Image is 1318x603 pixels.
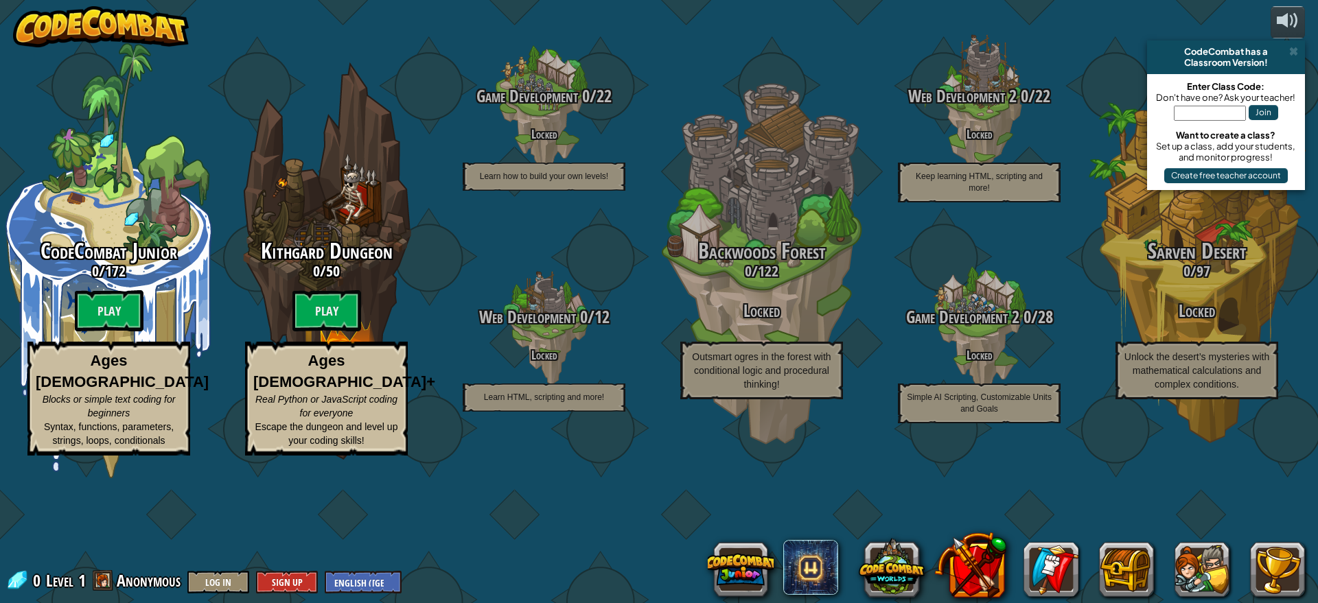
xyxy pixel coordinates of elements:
[255,394,397,418] span: Real Python or JavaScript coding for everyone
[218,263,435,279] h3: /
[870,87,1088,106] h3: /
[92,261,99,281] span: 0
[435,87,653,106] h3: /
[105,261,126,281] span: 172
[1271,6,1305,38] button: Adjust volume
[692,351,831,390] span: Outsmart ogres in the forest with conditional logic and procedural thinking!
[313,261,320,281] span: 0
[597,84,612,108] span: 22
[480,172,608,181] span: Learn how to build your own levels!
[326,261,340,281] span: 50
[907,392,1052,414] span: Simple AI Scripting, Customizable Units and Goals
[1154,92,1298,103] div: Don't have one? Ask your teacher!
[870,348,1088,362] h4: Locked
[908,84,1017,108] span: Web Development 2
[484,392,604,402] span: Learn HTML, scripting and more!
[1038,305,1053,329] span: 28
[578,84,590,108] span: 0
[1164,168,1288,183] button: Create free teacher account
[1153,57,1299,68] div: Classroom Version!
[1154,81,1298,92] div: Enter Class Code:
[476,84,578,108] span: Game Development
[1035,84,1050,108] span: 22
[75,290,143,331] btn: Play
[41,236,177,265] span: CodeCombat Junior
[870,308,1088,327] h3: /
[1088,302,1306,320] h3: Locked
[758,261,778,281] span: 122
[44,421,174,446] span: Syntax, functions, parameters, strings, loops, conditionals
[435,348,653,362] h4: Locked
[1196,261,1210,281] span: 97
[653,263,870,279] h3: /
[653,302,870,320] h3: Locked
[576,305,588,329] span: 0
[1153,46,1299,57] div: CodeCombat has a
[33,569,45,591] span: 0
[698,236,826,265] span: Backwoods Forest
[1017,84,1028,108] span: 0
[1019,305,1031,329] span: 0
[870,128,1088,141] h4: Locked
[906,305,1019,329] span: Game Development 2
[187,571,249,593] button: Log In
[117,569,181,591] span: Anonymous
[1183,261,1190,281] span: 0
[43,394,176,418] span: Blocks or simple text coding for beginners
[218,43,435,478] div: Complete previous world to unlock
[435,308,653,327] h3: /
[255,421,398,446] span: Escape the dungeon and level up your coding skills!
[261,236,393,265] span: Kithgard Dungeon
[292,290,361,331] btn: Play
[916,172,1043,193] span: Keep learning HTML, scripting and more!
[1249,105,1278,120] button: Join
[1148,236,1247,265] span: Sarven Desert
[36,352,209,390] strong: Ages [DEMOGRAPHIC_DATA]
[745,261,752,281] span: 0
[594,305,610,329] span: 12
[1124,351,1269,390] span: Unlock the desert’s mysteries with mathematical calculations and complex conditions.
[1088,263,1306,279] h3: /
[1154,130,1298,141] div: Want to create a class?
[13,6,189,47] img: CodeCombat - Learn how to code by playing a game
[253,352,435,390] strong: Ages [DEMOGRAPHIC_DATA]+
[435,128,653,141] h4: Locked
[256,571,318,593] button: Sign Up
[479,305,576,329] span: Web Development
[1154,141,1298,163] div: Set up a class, add your students, and monitor progress!
[46,569,73,592] span: Level
[78,569,86,591] span: 1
